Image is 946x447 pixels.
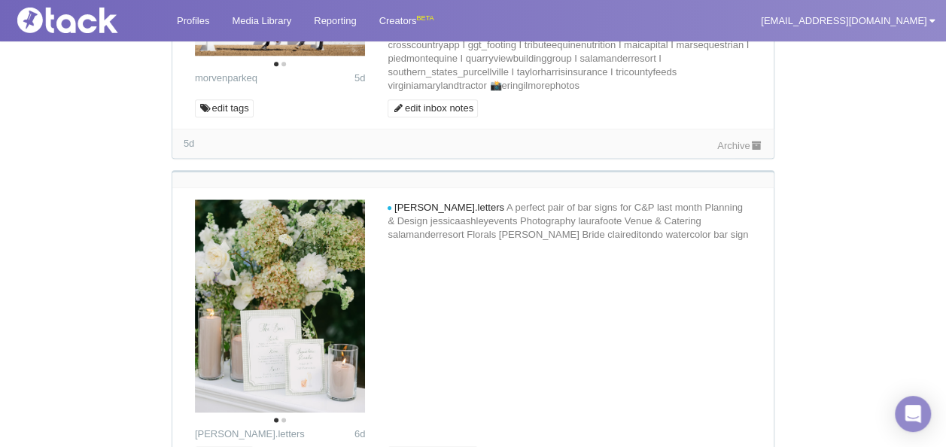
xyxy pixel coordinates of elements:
span: A perfect pair of bar signs for C&P last month Planning & Design jessicaashleyevents Photography ... [388,202,748,240]
span: 5d [354,72,365,84]
li: Page dot 1 [274,418,278,422]
a: edit tags [195,99,254,117]
img: Image may contain: flower, plant, rose, candle, text, flower arrangement, petal, dahlia, window, ... [195,199,365,412]
div: BETA [416,11,433,26]
li: Page dot 2 [281,62,286,66]
li: Page dot 2 [281,418,286,422]
time: Latest comment: 2025-10-09 20:51 UTC [184,138,194,149]
a: Archive [717,140,762,151]
li: Page dot 1 [274,62,278,66]
a: [PERSON_NAME].letters [195,428,305,439]
a: morvenparkeq [195,72,257,84]
img: Tack [11,8,162,33]
i: new [388,206,391,211]
span: 5d [184,138,194,149]
div: Open Intercom Messenger [895,396,931,432]
time: Posted: 2025-10-09 20:51 UTC [354,71,365,85]
time: Posted: 2025-10-08 23:53 UTC [354,427,365,441]
span: [PERSON_NAME].letters [394,202,504,213]
span: 6d [354,428,365,439]
a: edit inbox notes [388,99,478,117]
